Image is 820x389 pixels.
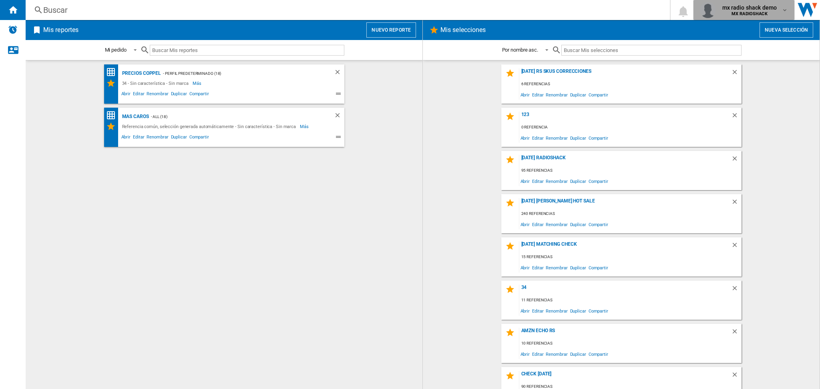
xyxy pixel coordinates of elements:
[106,110,120,120] div: Matriz de precios
[545,349,569,359] span: Renombrar
[569,349,587,359] span: Duplicar
[519,305,531,316] span: Abrir
[149,112,318,122] div: - ALL (18)
[545,132,569,143] span: Renombrar
[519,295,742,305] div: 11 referencias
[188,90,210,100] span: Compartir
[519,68,731,79] div: [DATE] RS SKUS CORRECCIONES
[161,68,318,78] div: - Perfil predeterminado (18)
[700,2,716,18] img: profile.jpg
[561,45,741,56] input: Buscar Mis selecciones
[519,371,731,382] div: check [DATE]
[731,328,742,339] div: Borrar
[569,305,587,316] span: Duplicar
[731,112,742,122] div: Borrar
[531,132,545,143] span: Editar
[731,285,742,295] div: Borrar
[531,262,545,273] span: Editar
[106,122,120,131] div: Mis Selecciones
[731,241,742,252] div: Borrar
[170,90,188,100] span: Duplicar
[587,132,609,143] span: Compartir
[519,112,731,122] div: 123
[519,328,731,339] div: amzn echo rs
[519,262,531,273] span: Abrir
[760,22,813,38] button: Nueva selección
[120,68,161,78] div: PRECIOS COPPEL
[587,262,609,273] span: Compartir
[132,133,145,143] span: Editar
[587,305,609,316] span: Compartir
[106,67,120,77] div: Matriz de precios
[519,349,531,359] span: Abrir
[569,132,587,143] span: Duplicar
[519,219,531,230] span: Abrir
[519,166,742,176] div: 95 referencias
[731,371,742,382] div: Borrar
[519,132,531,143] span: Abrir
[569,262,587,273] span: Duplicar
[519,79,742,89] div: 6 referencias
[587,219,609,230] span: Compartir
[531,219,545,230] span: Editar
[519,89,531,100] span: Abrir
[531,305,545,316] span: Editar
[188,133,210,143] span: Compartir
[132,90,145,100] span: Editar
[502,47,539,53] div: Por nombre asc.
[587,89,609,100] span: Compartir
[519,241,731,252] div: [DATE] MATCHING CHECK
[519,209,742,219] div: 240 referencias
[145,133,169,143] span: Renombrar
[545,89,569,100] span: Renombrar
[120,78,193,88] div: 34 - Sin característica - Sin marca
[545,262,569,273] span: Renombrar
[120,112,149,122] div: Mas caros
[531,349,545,359] span: Editar
[120,122,300,131] div: Referencia común, selección generada automáticamente - Sin característica - Sin marca
[145,90,169,100] span: Renombrar
[545,305,569,316] span: Renombrar
[300,122,310,131] span: Más
[106,78,120,88] div: Mis Selecciones
[193,78,203,88] span: Más
[731,198,742,209] div: Borrar
[569,219,587,230] span: Duplicar
[545,176,569,186] span: Renombrar
[731,155,742,166] div: Borrar
[519,198,731,209] div: [DATE] [PERSON_NAME] Hot Sale
[732,11,768,16] b: MX RADIOSHACK
[722,4,777,12] span: mx radio shack demo
[519,122,742,132] div: 0 referencia
[170,133,188,143] span: Duplicar
[587,176,609,186] span: Compartir
[569,176,587,186] span: Duplicar
[519,285,731,295] div: 34
[519,252,742,262] div: 15 referencias
[569,89,587,100] span: Duplicar
[439,22,488,38] h2: Mis selecciones
[150,45,344,56] input: Buscar Mis reportes
[334,68,344,78] div: Borrar
[519,155,731,166] div: [DATE] RADIOSHACK
[334,112,344,122] div: Borrar
[519,339,742,349] div: 10 referencias
[531,89,545,100] span: Editar
[545,219,569,230] span: Renombrar
[120,90,132,100] span: Abrir
[120,133,132,143] span: Abrir
[42,22,80,38] h2: Mis reportes
[43,4,649,16] div: Buscar
[519,176,531,186] span: Abrir
[587,349,609,359] span: Compartir
[531,176,545,186] span: Editar
[366,22,416,38] button: Nuevo reporte
[8,25,18,34] img: alerts-logo.svg
[731,68,742,79] div: Borrar
[105,47,127,53] div: Mi pedido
